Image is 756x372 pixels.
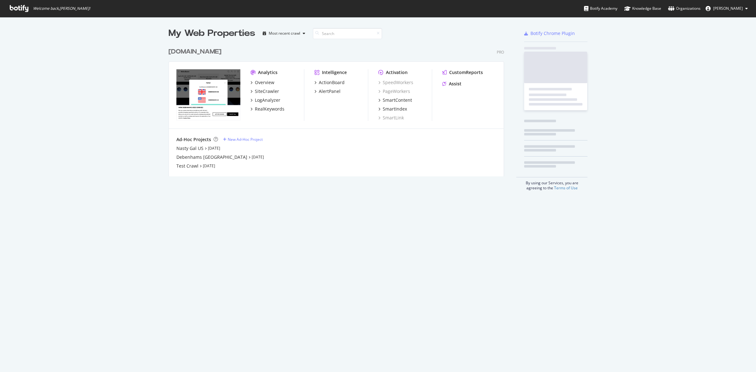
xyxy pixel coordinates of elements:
a: ActionBoard [314,79,345,86]
a: PageWorkers [378,88,410,94]
a: [DATE] [252,154,264,160]
a: Terms of Use [554,185,578,191]
div: Analytics [258,69,278,76]
div: New Ad-Hoc Project [228,137,263,142]
a: Assist [442,81,461,87]
div: Ad-Hoc Projects [176,136,211,143]
button: [PERSON_NAME] [701,3,753,14]
div: Organizations [668,5,701,12]
a: SiteCrawler [250,88,279,94]
div: SmartContent [383,97,412,103]
div: Botify Academy [584,5,617,12]
a: CustomReports [442,69,483,76]
a: RealKeywords [250,106,284,112]
div: RealKeywords [255,106,284,112]
a: AlertPanel [314,88,341,94]
div: Botify Chrome Plugin [530,30,575,37]
div: Activation [386,69,408,76]
a: [DATE] [208,146,220,151]
a: SmartLink [378,115,404,121]
div: SiteCrawler [255,88,279,94]
a: Test Crawl [176,163,198,169]
div: Assist [449,81,461,87]
div: My Web Properties [169,27,255,40]
div: SmartIndex [383,106,407,112]
div: LogAnalyzer [255,97,280,103]
a: LogAnalyzer [250,97,280,103]
div: CustomReports [449,69,483,76]
a: [DOMAIN_NAME] [169,47,224,56]
div: AlertPanel [319,88,341,94]
div: ActionBoard [319,79,345,86]
div: By using our Services, you are agreeing to the [516,177,587,191]
a: SpeedWorkers [378,79,413,86]
a: SmartContent [378,97,412,103]
a: Botify Chrome Plugin [524,30,575,37]
span: Zubair Kakuji [713,6,743,11]
div: [DOMAIN_NAME] [169,47,221,56]
input: Search [313,28,382,39]
div: Knowledge Base [624,5,661,12]
div: Intelligence [322,69,347,76]
div: Most recent crawl [269,31,300,35]
a: Overview [250,79,274,86]
a: New Ad-Hoc Project [223,137,263,142]
div: Overview [255,79,274,86]
a: Nasty Gal US [176,145,203,152]
a: [DATE] [203,163,215,169]
span: Welcome back, [PERSON_NAME] ! [33,6,90,11]
button: Most recent crawl [260,28,308,38]
img: debenhams.com [176,69,240,120]
a: Debenhams [GEOGRAPHIC_DATA] [176,154,247,160]
div: Pro [497,49,504,55]
a: SmartIndex [378,106,407,112]
div: grid [169,40,509,176]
